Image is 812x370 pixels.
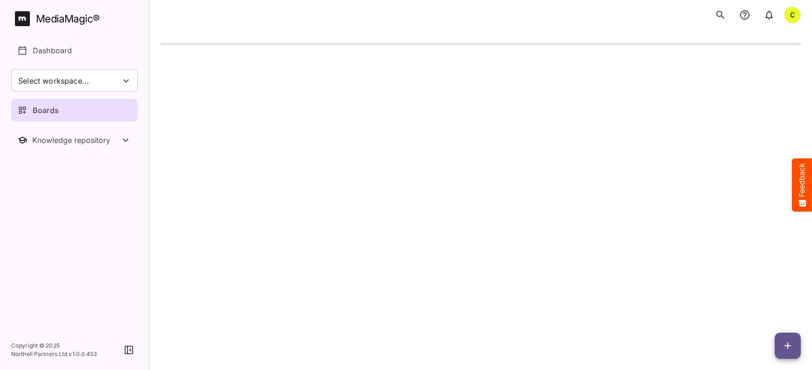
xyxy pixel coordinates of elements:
[15,11,138,26] a: MediaMagic®
[11,129,138,151] button: Toggle Knowledge repository
[32,135,120,145] div: Knowledge repository
[11,39,138,62] a: Dashboard
[735,6,754,24] button: notifications
[36,11,100,27] div: MediaMagic ®
[11,99,138,121] a: Boards
[11,129,138,151] nav: Knowledge repository
[792,158,812,212] button: Feedback
[760,6,778,24] button: notifications
[11,350,97,358] p: Northell Partners Ltd v 1.0.0.453
[33,45,72,56] p: Dashboard
[11,342,97,350] p: Copyright © 2025
[18,76,89,86] span: Select workspace...
[33,105,59,116] p: Boards
[784,7,801,23] div: C
[711,6,730,24] button: search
